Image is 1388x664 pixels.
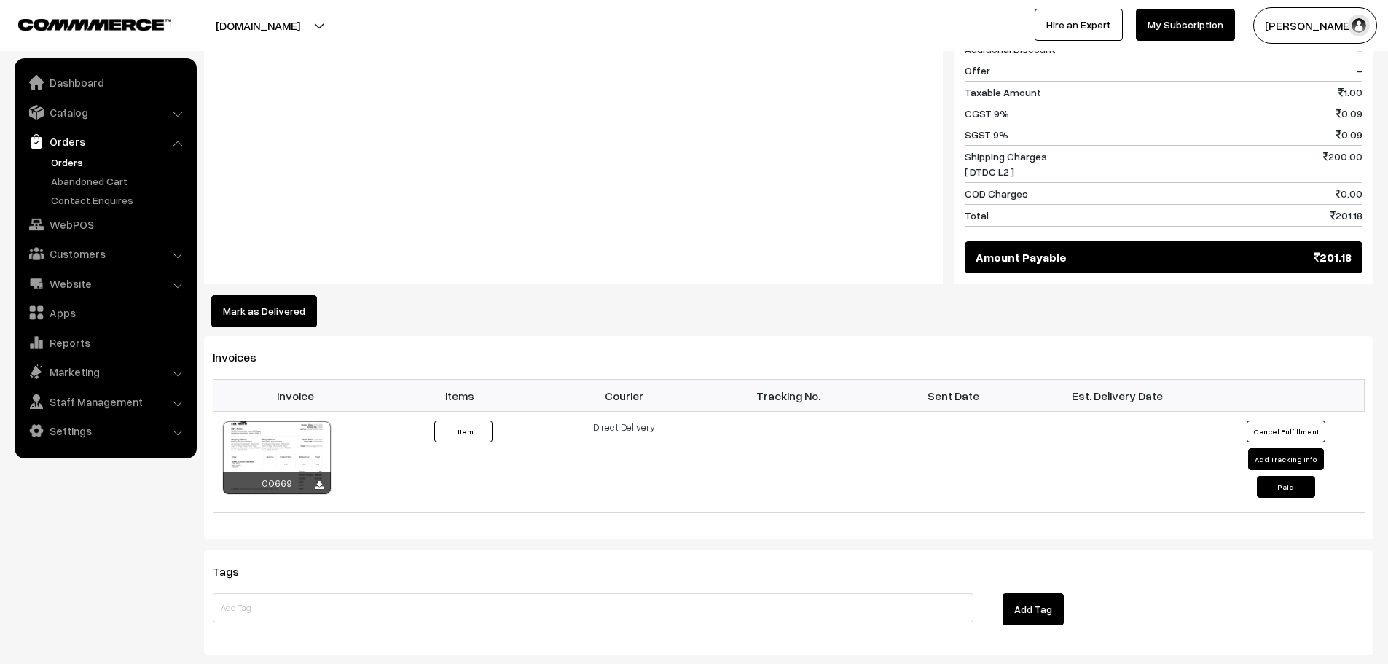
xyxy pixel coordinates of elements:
[18,15,146,32] a: COMMMERCE
[213,350,274,364] span: Invoices
[965,186,1028,201] span: COD Charges
[18,270,192,297] a: Website
[965,85,1041,100] span: Taxable Amount
[1247,421,1325,442] button: Cancel Fulfillment
[18,99,192,125] a: Catalog
[542,379,707,411] th: Courier
[976,249,1067,266] span: Amount Payable
[18,19,171,30] img: COMMMERCE
[18,388,192,415] a: Staff Management
[1336,106,1362,121] span: 0.09
[18,241,192,267] a: Customers
[965,63,990,78] span: Offer
[18,418,192,444] a: Settings
[213,593,973,622] input: Add Tag
[965,127,1008,142] span: SGST 9%
[211,295,317,327] button: Mark as Delivered
[707,379,871,411] th: Tracking No.
[1003,593,1064,625] button: Add Tag
[965,106,1009,121] span: CGST 9%
[1330,208,1362,223] span: 201.18
[1035,9,1123,41] a: Hire an Expert
[18,359,192,385] a: Marketing
[18,329,192,356] a: Reports
[18,300,192,326] a: Apps
[165,7,351,44] button: [DOMAIN_NAME]
[1314,249,1352,266] span: 201.18
[47,155,192,170] a: Orders
[1336,186,1362,201] span: 0.00
[18,69,192,95] a: Dashboard
[1248,448,1324,470] button: Add Tracking Info
[965,149,1047,179] span: Shipping Charges [ DTDC L2 ]
[47,173,192,189] a: Abandoned Cart
[434,421,493,442] button: 1 Item
[1136,9,1235,41] a: My Subscription
[1323,149,1362,179] span: 200.00
[542,412,707,513] td: Direct Delivery
[223,472,331,494] div: 00669
[871,379,1035,411] th: Sent Date
[1357,63,1362,78] span: -
[18,128,192,155] a: Orders
[1336,127,1362,142] span: 0.09
[47,192,192,208] a: Contact Enquires
[377,379,542,411] th: Items
[18,211,192,238] a: WebPOS
[213,564,256,579] span: Tags
[1338,85,1362,100] span: 1.00
[1348,15,1370,36] img: user
[1257,476,1315,498] button: Paid
[965,208,989,223] span: Total
[1035,379,1200,411] th: Est. Delivery Date
[1253,7,1377,44] button: [PERSON_NAME]
[213,379,378,411] th: Invoice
